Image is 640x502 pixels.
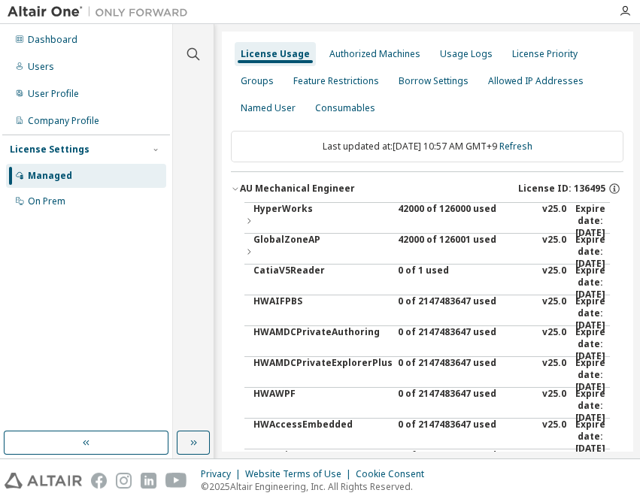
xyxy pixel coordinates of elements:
div: HWActivate [253,449,389,485]
div: v25.0 [542,388,566,424]
button: AU Mechanical EngineerLicense ID: 136495 [231,172,623,205]
button: HWAccessEmbedded0 of 2147483647 usedv25.0Expire date:[DATE] [253,419,610,455]
button: HWAIFPBS0 of 2147483647 usedv25.0Expire date:[DATE] [253,295,610,331]
div: HWAccessEmbedded [253,419,389,455]
div: Expire date: [DATE] [575,449,610,485]
div: Borrow Settings [399,75,469,87]
div: 0 of 2147483647 used [398,388,533,424]
img: Altair One [8,5,196,20]
div: Authorized Machines [329,48,420,60]
button: CatiaV5Reader0 of 1 usedv25.0Expire date:[DATE] [253,265,610,301]
div: User Profile [28,88,79,100]
div: License Settings [10,144,89,156]
div: HWAMDCPrivateAuthoring [253,326,389,362]
div: Privacy [201,468,245,480]
p: © 2025 Altair Engineering, Inc. All Rights Reserved. [201,480,433,493]
div: 42000 of 126001 used [398,234,533,270]
button: GlobalZoneAP42000 of 126001 usedv25.0Expire date:[DATE] [244,234,610,270]
div: v25.0 [542,295,566,331]
div: 42000 of 126000 used [398,203,533,239]
div: 0 of 2147483647 used [398,295,533,331]
div: HWAMDCPrivateExplorerPlus [253,357,389,393]
div: v25.0 [542,419,566,455]
img: altair_logo.svg [5,473,82,488]
img: instagram.svg [116,473,132,488]
div: 0 of 1 used [398,265,533,301]
div: v25.0 [542,234,566,270]
div: AU Mechanical Engineer [240,183,355,195]
div: Cookie Consent [356,468,433,480]
div: v25.0 [542,326,566,362]
div: Dashboard [28,34,77,46]
button: HWAMDCPrivateExplorerPlus0 of 2147483647 usedv25.0Expire date:[DATE] [253,357,610,393]
button: HWAMDCPrivateAuthoring0 of 2147483647 usedv25.0Expire date:[DATE] [253,326,610,362]
div: Last updated at: [DATE] 10:57 AM GMT+9 [231,131,623,162]
div: Groups [241,75,274,87]
div: Usage Logs [440,48,493,60]
div: HyperWorks [253,203,389,239]
div: 0 of 2147483647 used [398,449,533,485]
div: Expire date: [DATE] [575,357,610,393]
div: Expire date: [DATE] [575,265,610,301]
a: Refresh [499,140,532,153]
div: 0 of 2147483647 used [398,419,533,455]
div: CatiaV5Reader [253,265,389,301]
button: HWActivate0 of 2147483647 usedv25.0Expire date:[DATE] [253,449,610,485]
div: Expire date: [DATE] [575,234,610,270]
div: v25.0 [542,357,566,393]
div: On Prem [28,195,65,207]
div: v25.0 [542,265,566,301]
div: GlobalZoneAP [253,234,389,270]
div: Named User [241,102,296,114]
div: 0 of 2147483647 used [398,326,533,362]
div: Managed [28,170,72,182]
img: facebook.svg [91,473,107,488]
div: Expire date: [DATE] [575,295,610,331]
div: Website Terms of Use [245,468,356,480]
img: youtube.svg [165,473,187,488]
div: License Usage [241,48,310,60]
div: Expire date: [DATE] [575,388,610,424]
div: License Priority [512,48,578,60]
div: Feature Restrictions [293,75,379,87]
div: Allowed IP Addresses [488,75,584,87]
button: HWAWPF0 of 2147483647 usedv25.0Expire date:[DATE] [253,388,610,424]
div: Consumables [315,102,375,114]
button: HyperWorks42000 of 126000 usedv25.0Expire date:[DATE] [244,203,610,239]
div: Company Profile [28,115,99,127]
div: v25.0 [542,203,566,239]
div: 0 of 2147483647 used [398,357,533,393]
div: v25.0 [542,449,566,485]
img: linkedin.svg [141,473,156,488]
div: HWAIFPBS [253,295,389,331]
div: Expire date: [DATE] [575,326,610,362]
div: Users [28,61,54,73]
div: Expire date: [DATE] [575,419,610,455]
div: Expire date: [DATE] [575,203,610,239]
span: License ID: 136495 [518,183,605,195]
div: HWAWPF [253,388,389,424]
